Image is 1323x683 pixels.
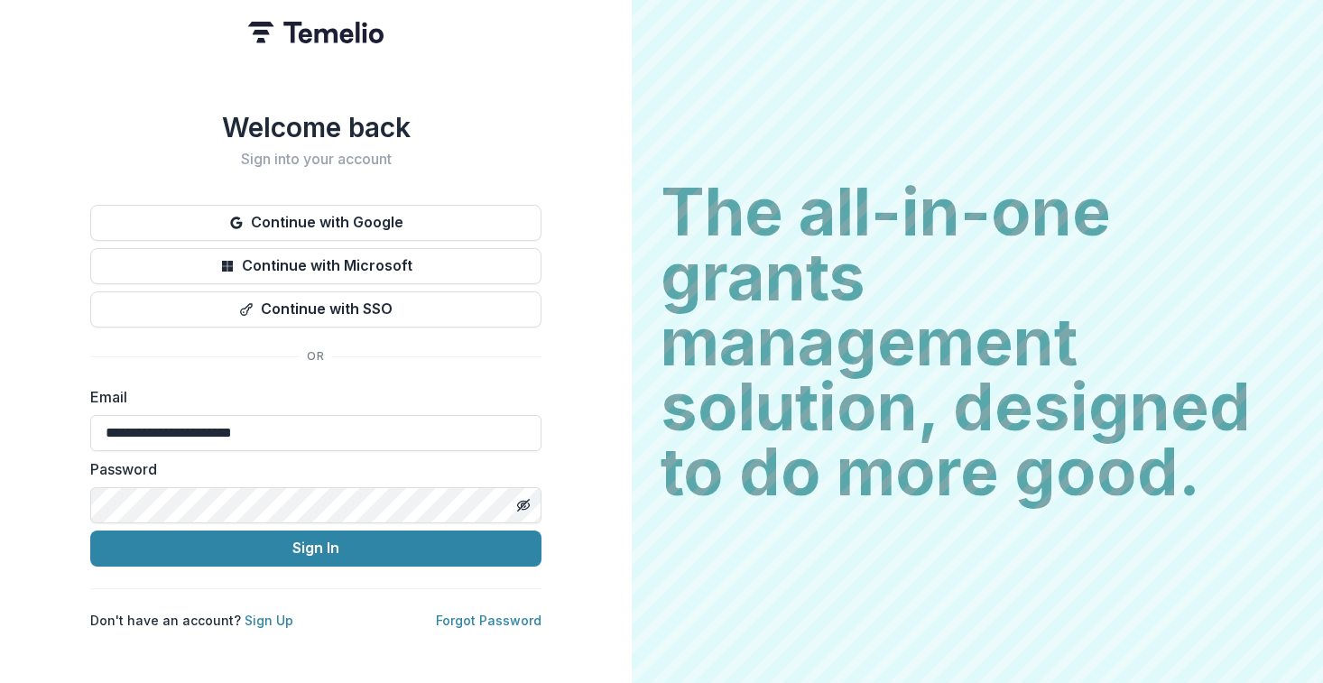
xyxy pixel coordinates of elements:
img: Temelio [248,22,384,43]
button: Continue with Google [90,205,541,241]
button: Continue with SSO [90,291,541,328]
label: Email [90,386,531,408]
h1: Welcome back [90,111,541,143]
button: Toggle password visibility [509,491,538,520]
h2: Sign into your account [90,151,541,168]
label: Password [90,458,531,480]
a: Sign Up [245,613,293,628]
button: Sign In [90,531,541,567]
p: Don't have an account? [90,611,293,630]
a: Forgot Password [436,613,541,628]
button: Continue with Microsoft [90,248,541,284]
